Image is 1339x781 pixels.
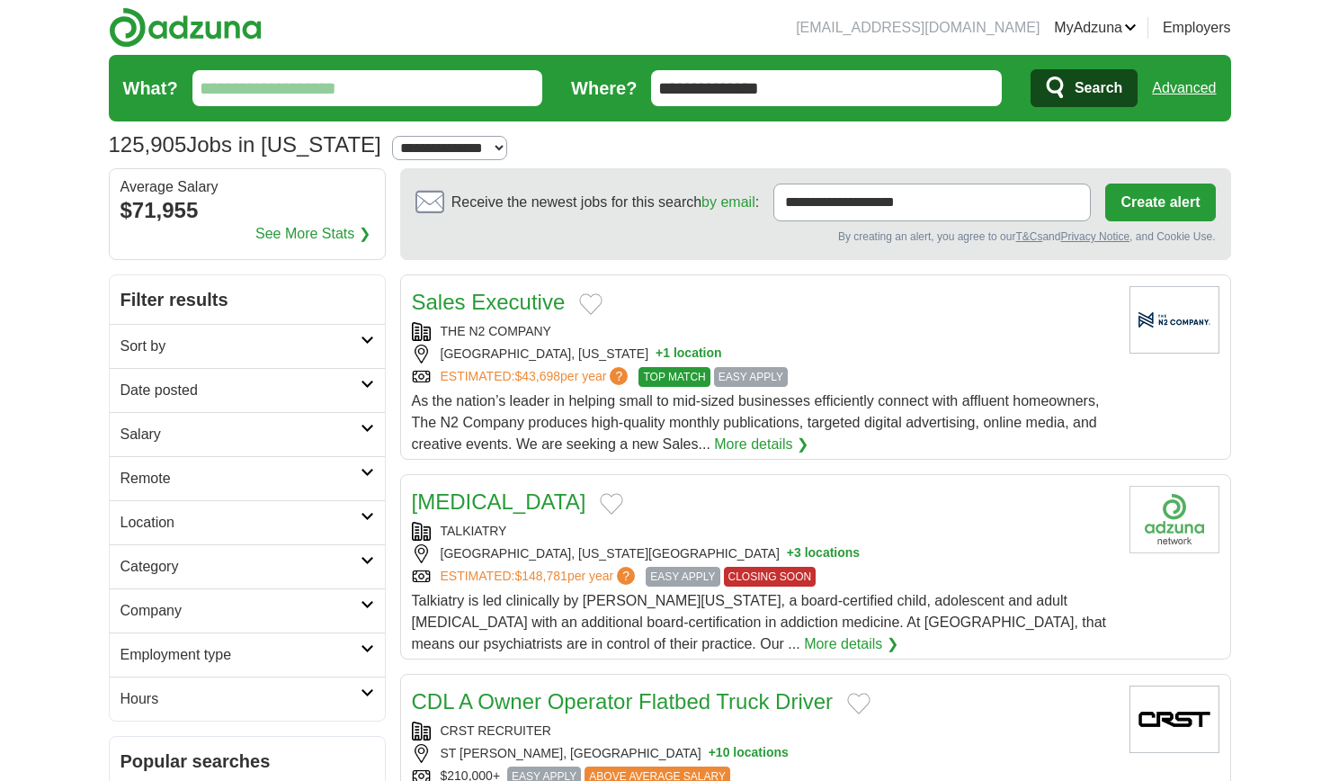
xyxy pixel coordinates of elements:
a: Sales Executive [412,290,566,314]
button: Add to favorite jobs [579,293,603,315]
label: Where? [571,75,637,102]
div: [GEOGRAPHIC_DATA], [US_STATE][GEOGRAPHIC_DATA] [412,544,1115,563]
button: Create alert [1105,184,1215,221]
a: T&Cs [1015,230,1042,243]
a: MyAdzuna [1054,17,1137,39]
img: Company logo [1129,686,1219,753]
a: Hours [110,677,385,721]
h2: Popular searches [121,748,374,775]
a: See More Stats ❯ [255,223,370,245]
a: Employers [1163,17,1231,39]
a: ESTIMATED:$148,781per year? [441,567,639,587]
h1: Jobs in [US_STATE] [109,132,381,157]
h2: Date posted [121,380,361,401]
span: + [709,744,716,763]
a: Privacy Notice [1060,230,1129,243]
h2: Category [121,556,361,578]
span: $43,698 [514,369,560,383]
a: ESTIMATED:$43,698per year? [441,367,632,387]
a: More details ❯ [804,633,898,655]
a: Sort by [110,324,385,368]
span: + [656,345,663,364]
span: EASY APPLY [646,567,719,587]
img: Company logo [1129,486,1219,553]
div: By creating an alert, you agree to our and , and Cookie Use. [415,229,1216,245]
span: CLOSING SOON [724,567,817,587]
div: TALKIATRY [412,522,1115,541]
span: ? [610,367,628,385]
button: +10 locations [709,744,789,763]
h2: Remote [121,468,361,489]
a: More details ❯ [714,434,808,455]
img: Adzuna logo [109,7,262,48]
div: [GEOGRAPHIC_DATA], [US_STATE] [412,345,1115,364]
span: + [787,544,794,563]
h2: Employment type [121,644,361,666]
a: Location [110,500,385,544]
h2: Sort by [121,336,361,357]
span: 125,905 [109,129,187,161]
div: Average Salary [121,180,374,194]
div: THE N2 COMPANY [412,322,1115,341]
span: As the nation’s leader in helping small to mid-sized businesses efficiently connect with affluent... [412,393,1100,452]
button: +3 locations [787,544,860,563]
h2: Company [121,600,361,622]
a: CDL A Owner Operator Flatbed Truck Driver [412,689,834,714]
label: What? [123,75,178,102]
span: Search [1075,70,1122,106]
span: $148,781 [514,569,567,583]
div: ST [PERSON_NAME], [GEOGRAPHIC_DATA] [412,744,1115,763]
a: Salary [110,412,385,456]
button: +1 location [656,345,722,364]
h2: Hours [121,688,361,710]
a: Remote [110,456,385,500]
span: ? [617,567,635,585]
img: Company logo [1129,286,1219,354]
h2: Salary [121,424,361,445]
button: Add to favorite jobs [600,493,623,515]
span: EASY APPLY [714,367,788,387]
span: TOP MATCH [638,367,710,387]
div: CRST RECRUITER [412,722,1115,741]
span: Receive the newest jobs for this search : [451,192,759,213]
h2: Location [121,512,361,534]
span: Talkiatry is led clinically by [PERSON_NAME][US_STATE], a board-certified child, adolescent and a... [412,593,1106,651]
li: [EMAIL_ADDRESS][DOMAIN_NAME] [796,17,1040,39]
a: Advanced [1152,70,1216,106]
button: Search [1031,69,1138,107]
a: by email [701,194,755,210]
a: Company [110,588,385,633]
a: Category [110,544,385,588]
a: [MEDICAL_DATA] [412,489,586,514]
a: Employment type [110,633,385,677]
h2: Filter results [110,275,385,324]
button: Add to favorite jobs [847,693,870,714]
div: $71,955 [121,194,374,227]
a: Date posted [110,368,385,412]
